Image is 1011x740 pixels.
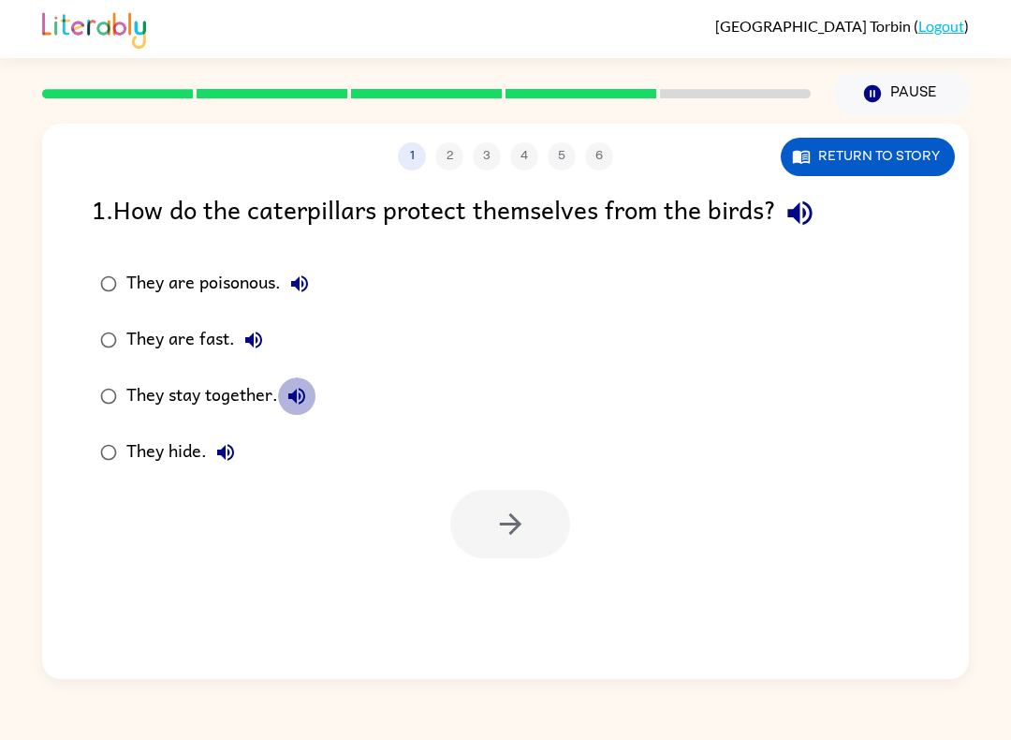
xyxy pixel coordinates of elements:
[715,17,914,35] span: [GEOGRAPHIC_DATA] Torbin
[781,138,955,176] button: Return to story
[278,377,315,415] button: They stay together.
[126,321,272,359] div: They are fast.
[281,265,318,303] button: They are poisonous.
[42,7,146,49] img: Literably
[126,265,318,303] div: They are poisonous.
[398,142,426,170] button: 1
[918,17,964,35] a: Logout
[126,434,244,471] div: They hide.
[235,321,272,359] button: They are fast.
[92,189,919,237] div: 1 . How do the caterpillars protect themselves from the birds?
[126,377,315,415] div: They stay together.
[715,17,969,35] div: ( )
[207,434,244,471] button: They hide.
[833,72,969,115] button: Pause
